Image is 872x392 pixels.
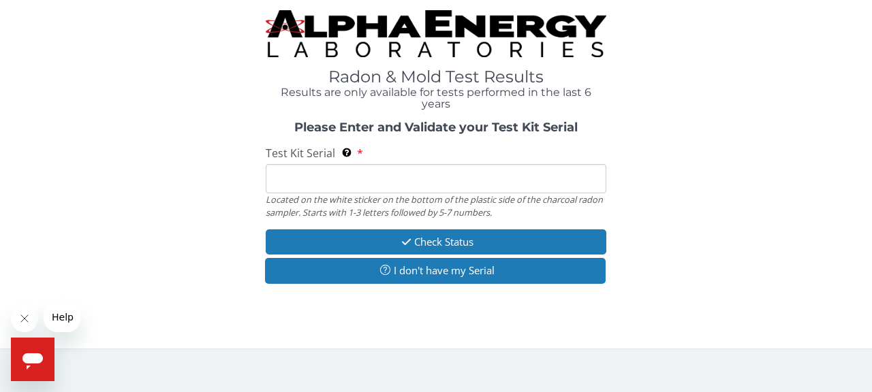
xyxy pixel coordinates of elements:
[266,10,606,57] img: TightCrop.jpg
[11,338,54,381] iframe: Button to launch messaging window
[266,68,606,86] h1: Radon & Mold Test Results
[294,120,578,135] strong: Please Enter and Validate your Test Kit Serial
[266,86,606,110] h4: Results are only available for tests performed in the last 6 years
[44,302,80,332] iframe: Message from company
[11,305,38,332] iframe: Close message
[266,193,606,218] div: Located on the white sticker on the bottom of the plastic side of the charcoal radon sampler. Sta...
[266,229,606,255] button: Check Status
[265,258,606,283] button: I don't have my Serial
[266,146,335,161] span: Test Kit Serial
